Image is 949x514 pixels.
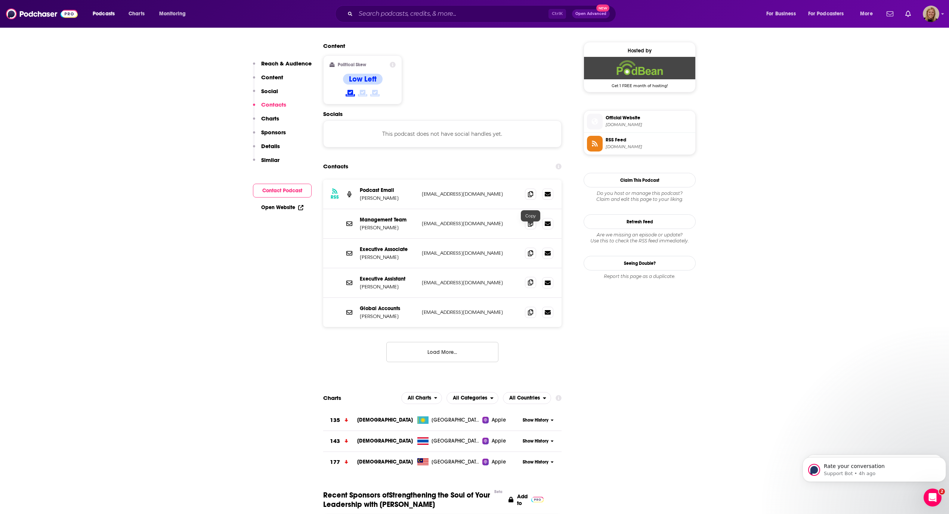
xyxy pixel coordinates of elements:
[766,9,796,19] span: For Business
[323,159,348,174] h2: Contacts
[401,392,442,404] h2: Platforms
[360,217,416,223] p: Management Team
[261,143,280,150] p: Details
[855,8,882,20] button: open menu
[482,458,520,466] a: Apple
[584,48,695,54] div: Hosted by
[446,392,498,404] button: open menu
[253,184,312,198] button: Contact Podcast
[360,224,416,231] p: [PERSON_NAME]
[408,395,431,401] span: All Charts
[520,417,556,423] button: Show History
[360,313,416,319] p: [PERSON_NAME]
[360,187,416,193] p: Podcast Email
[6,7,78,21] a: Podchaser - Follow, Share and Rate Podcasts
[902,7,914,20] a: Show notifications dropdown
[808,9,844,19] span: For Podcasters
[520,459,556,465] button: Show History
[323,410,357,431] a: 135
[414,437,483,445] a: [GEOGRAPHIC_DATA]
[884,7,896,20] a: Show notifications dropdown
[360,254,416,260] p: [PERSON_NAME]
[414,416,483,424] a: [GEOGRAPHIC_DATA]
[386,342,498,362] button: Load More...
[323,490,491,509] span: Recent Sponsors of Strengthening the Soul of Your Leadership with [PERSON_NAME]
[331,194,339,200] h3: RSS
[338,62,366,67] h2: Political Skew
[523,417,548,423] span: Show History
[606,144,692,150] span: feed.podbean.com
[422,279,519,286] p: [EMAIL_ADDRESS][DOMAIN_NAME]
[584,256,696,270] a: Seeing Double?
[422,220,519,227] p: [EMAIL_ADDRESS][DOMAIN_NAME]
[446,392,498,404] h2: Categories
[923,6,939,22] img: User Profile
[503,392,551,404] h2: Countries
[584,232,696,244] div: Are we missing an episode or update? Use this to check the RSS feed immediately.
[939,489,945,495] span: 2
[154,8,195,20] button: open menu
[453,395,487,401] span: All Categories
[261,60,312,67] p: Reach & Audience
[492,416,506,424] span: Apple
[492,458,506,466] span: Apple
[584,214,696,229] button: Refresh Feed
[261,156,279,163] p: Similar
[323,431,357,452] a: 143
[360,276,416,282] p: Executive Assistant
[508,490,544,509] a: Add to
[124,8,149,20] a: Charts
[253,74,283,88] button: Content
[360,246,416,253] p: Executive Associate
[923,6,939,22] span: Logged in as avansolkema
[606,114,692,121] span: Official Website
[357,459,413,465] a: [DEMOGRAPHIC_DATA]
[521,210,540,221] div: Copy
[261,74,283,81] p: Content
[503,392,551,404] button: open menu
[761,8,805,20] button: open menu
[323,110,562,117] h2: Socials
[606,137,692,143] span: RSS Feed
[129,9,145,19] span: Charts
[357,438,413,444] a: [DEMOGRAPHIC_DATA]
[253,115,279,129] button: Charts
[584,173,696,187] button: Claim This Podcast
[587,136,692,152] a: RSS Feed[DOMAIN_NAME]
[360,195,416,201] p: [PERSON_NAME]
[432,458,480,466] span: Malaysia
[342,5,623,22] div: Search podcasts, credits, & more...
[261,101,286,108] p: Contacts
[357,417,413,423] a: [DEMOGRAPHIC_DATA]
[261,204,303,211] a: Open Website
[509,395,540,401] span: All Countries
[523,438,548,444] span: Show History
[414,458,483,466] a: [GEOGRAPHIC_DATA]
[584,57,695,88] a: Podbean Deal: Get 1 FREE month of hosting!
[253,156,279,170] button: Similar
[482,437,520,445] a: Apple
[492,437,506,445] span: Apple
[584,57,695,79] img: Podbean Deal: Get 1 FREE month of hosting!
[584,190,696,202] div: Claim and edit this page to your liking.
[360,284,416,290] p: [PERSON_NAME]
[587,114,692,129] a: Official Website[DOMAIN_NAME]
[422,250,519,256] p: [EMAIL_ADDRESS][DOMAIN_NAME]
[422,191,519,197] p: [EMAIL_ADDRESS][DOMAIN_NAME]
[523,459,548,465] span: Show History
[253,60,312,74] button: Reach & Audience
[356,8,548,20] input: Search podcasts, credits, & more...
[572,9,610,18] button: Open AdvancedNew
[261,129,286,136] p: Sponsors
[584,190,696,196] span: Do you host or manage this podcast?
[432,416,480,424] span: Kazakhstan
[548,9,566,19] span: Ctrl K
[261,115,279,122] p: Charts
[93,9,115,19] span: Podcasts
